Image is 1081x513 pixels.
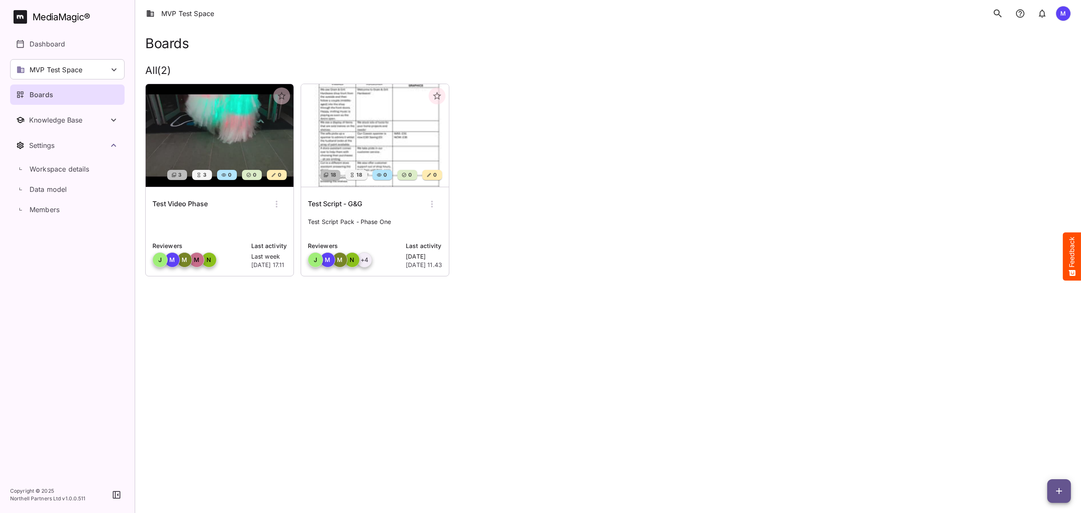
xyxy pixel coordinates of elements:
button: Toggle Knowledge Base [10,110,125,130]
h6: Test Script - G&G [308,199,362,210]
span: 0 [277,171,281,179]
div: M [177,252,192,267]
button: search [989,5,1007,22]
p: Last activity [406,241,442,251]
p: Test Script Pack - Phase One [308,218,442,235]
p: Last week [251,252,287,261]
div: M [189,252,204,267]
nav: Knowledge Base [10,110,125,130]
div: J [152,252,168,267]
span: 3 [202,171,206,179]
h6: Test Video Phase [152,199,208,210]
p: Dashboard [30,39,65,49]
div: Knowledge Base [29,116,109,124]
span: 18 [330,171,337,179]
span: 3 [177,171,182,179]
button: notifications [1034,5,1051,22]
div: Settings [29,141,109,150]
img: Test Video Phase [146,84,293,187]
p: [DATE] 17.11 [251,261,287,269]
h2: All ( 2 ) [145,65,1071,77]
a: Members [10,199,125,220]
h1: Boards [145,35,189,51]
p: Boards [30,90,53,100]
p: Workspace details [30,164,90,174]
span: 18 [356,171,362,179]
p: [DATE] 11.43 [406,261,442,269]
div: MediaMagic ® [33,10,90,24]
a: MediaMagic® [14,10,125,24]
span: 0 [432,171,437,179]
p: [DATE] [406,252,442,261]
a: Data model [10,179,125,199]
div: J [308,252,323,267]
nav: Settings [10,135,125,220]
span: 0 [252,171,256,179]
span: 0 [383,171,387,179]
div: + 4 [357,252,372,267]
a: Boards [10,85,125,105]
div: N [201,252,217,267]
button: Feedback [1063,232,1081,281]
p: Reviewers [308,241,401,251]
button: Toggle Settings [10,135,125,156]
p: Last activity [251,241,287,251]
button: notifications [1012,5,1029,22]
img: Test Script - G&G [301,84,449,187]
p: MVP Test Space [30,65,82,75]
span: 0 [227,171,231,179]
p: Data model [30,184,67,194]
div: M [332,252,348,267]
div: N [345,252,360,267]
p: Copyright © 2025 [10,487,86,495]
p: Northell Partners Ltd v 1.0.0.511 [10,495,86,502]
a: Workspace details [10,159,125,179]
a: Dashboard [10,34,125,54]
div: M [320,252,335,267]
span: 0 [407,171,412,179]
div: M [1056,6,1071,21]
p: Members [30,205,60,215]
p: Reviewers [152,241,246,251]
div: M [165,252,180,267]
